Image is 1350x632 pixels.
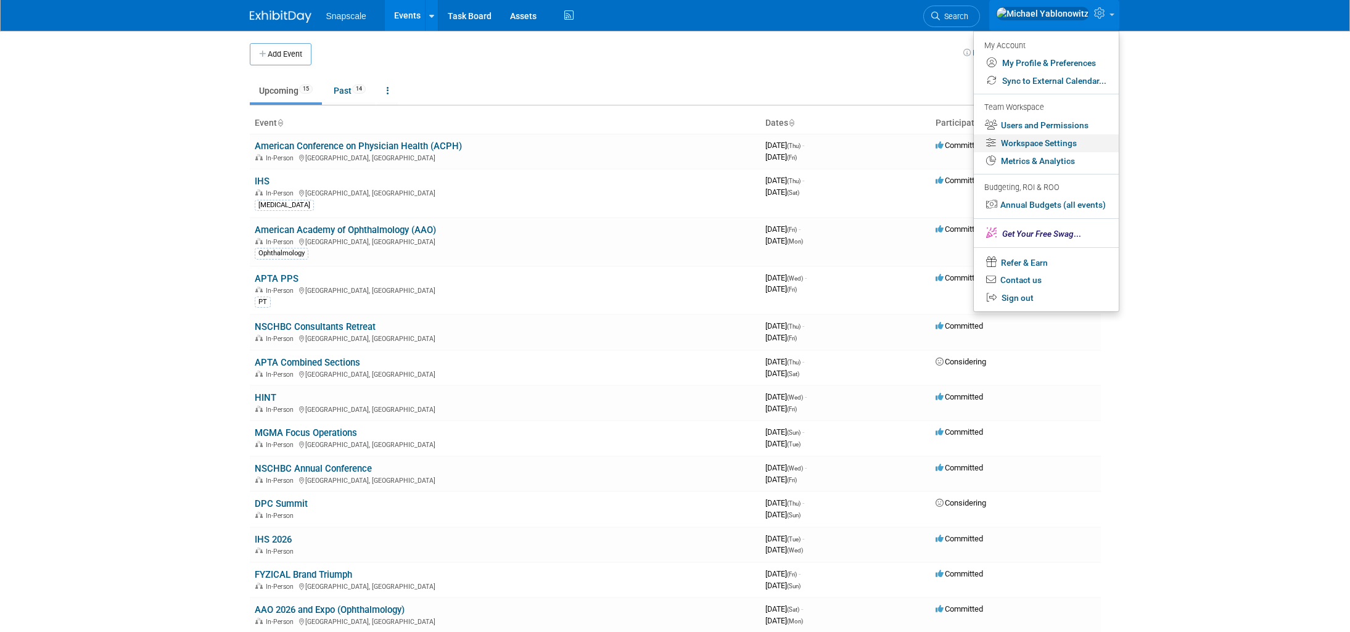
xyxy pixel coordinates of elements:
div: [GEOGRAPHIC_DATA], [GEOGRAPHIC_DATA] [255,333,755,343]
a: American Conference on Physician Health (ACPH) [255,141,462,152]
a: IHS 2026 [255,534,292,545]
span: Committed [936,392,983,401]
span: (Fri) [787,335,797,342]
span: (Fri) [787,286,797,293]
a: Search [923,6,980,27]
a: Metrics & Analytics [974,152,1119,170]
span: [DATE] [765,236,803,245]
img: In-Person Event [255,287,263,293]
span: Considering [936,357,986,366]
span: [DATE] [765,392,807,401]
span: Committed [936,141,983,150]
span: [DATE] [765,510,801,519]
span: In-Person [266,548,297,556]
span: [DATE] [765,581,801,590]
span: [DATE] [765,498,804,507]
span: In-Person [266,441,297,449]
span: [DATE] [765,569,801,578]
span: (Tue) [787,441,801,448]
span: (Fri) [787,477,797,483]
img: In-Person Event [255,618,263,624]
span: - [802,141,804,150]
span: In-Person [266,154,297,162]
span: (Sun) [787,512,801,519]
th: Participation [931,113,1101,134]
span: [DATE] [765,321,804,330]
span: Committed [936,273,983,282]
div: [MEDICAL_DATA] [255,200,314,211]
span: Committed [936,224,983,234]
span: In-Person [266,238,297,246]
span: Committed [936,569,983,578]
span: [DATE] [765,141,804,150]
span: In-Person [266,583,297,591]
span: [DATE] [765,475,797,484]
span: - [801,604,803,614]
a: My Profile & Preferences [974,54,1119,72]
div: [GEOGRAPHIC_DATA], [GEOGRAPHIC_DATA] [255,152,755,162]
span: [DATE] [765,534,804,543]
span: [DATE] [765,187,799,197]
span: (Wed) [787,547,803,554]
span: - [802,534,804,543]
a: NSCHBC Consultants Retreat [255,321,376,332]
span: [DATE] [765,463,807,472]
span: 14 [352,84,366,94]
div: PT [255,297,271,308]
div: Budgeting, ROI & ROO [984,181,1106,194]
a: DPC Summit [255,498,308,509]
span: [DATE] [765,439,801,448]
img: In-Person Event [255,154,263,160]
span: In-Person [266,287,297,295]
span: In-Person [266,512,297,520]
span: ... [1002,229,1081,239]
a: Refer & Earn [974,253,1119,272]
th: Event [250,113,760,134]
span: [DATE] [765,545,803,554]
span: - [802,321,804,330]
img: In-Person Event [255,583,263,589]
button: Add Event [250,43,311,65]
a: AAO 2026 and Expo (Ophthalmology) [255,604,405,615]
span: [DATE] [765,369,799,378]
div: My Account [984,38,1106,52]
span: (Sun) [787,583,801,589]
a: FYZICAL Brand Triumph [255,569,352,580]
span: (Thu) [787,142,801,149]
span: In-Person [266,371,297,379]
span: - [802,176,804,185]
span: - [799,224,801,234]
div: [GEOGRAPHIC_DATA], [GEOGRAPHIC_DATA] [255,616,755,626]
a: American Academy of Ophthalmology (AAO) [255,224,436,236]
div: Team Workspace [984,101,1106,115]
img: Michael Yablonowitz [996,7,1089,20]
div: [GEOGRAPHIC_DATA], [GEOGRAPHIC_DATA] [255,369,755,379]
span: (Fri) [787,154,797,161]
a: How to sync to an external calendar... [963,48,1101,57]
div: [GEOGRAPHIC_DATA], [GEOGRAPHIC_DATA] [255,187,755,197]
span: (Mon) [787,238,803,245]
div: [GEOGRAPHIC_DATA], [GEOGRAPHIC_DATA] [255,404,755,414]
span: [DATE] [765,176,804,185]
span: [DATE] [765,224,801,234]
span: 15 [299,84,313,94]
a: NSCHBC Annual Conference [255,463,372,474]
a: Past14 [324,79,375,102]
span: (Wed) [787,394,803,401]
span: [DATE] [765,404,797,413]
img: In-Person Event [255,477,263,483]
span: (Wed) [787,275,803,282]
span: Get Your Free Swag [1002,229,1074,239]
span: [DATE] [765,604,803,614]
img: In-Person Event [255,548,263,554]
span: (Thu) [787,500,801,507]
span: Committed [936,534,983,543]
a: Sort by Start Date [788,118,794,128]
a: Sign out [974,289,1119,307]
div: [GEOGRAPHIC_DATA], [GEOGRAPHIC_DATA] [255,236,755,246]
span: In-Person [266,335,297,343]
img: In-Person Event [255,189,263,195]
span: (Thu) [787,178,801,184]
a: Workspace Settings [974,134,1119,152]
a: Upcoming15 [250,79,322,102]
